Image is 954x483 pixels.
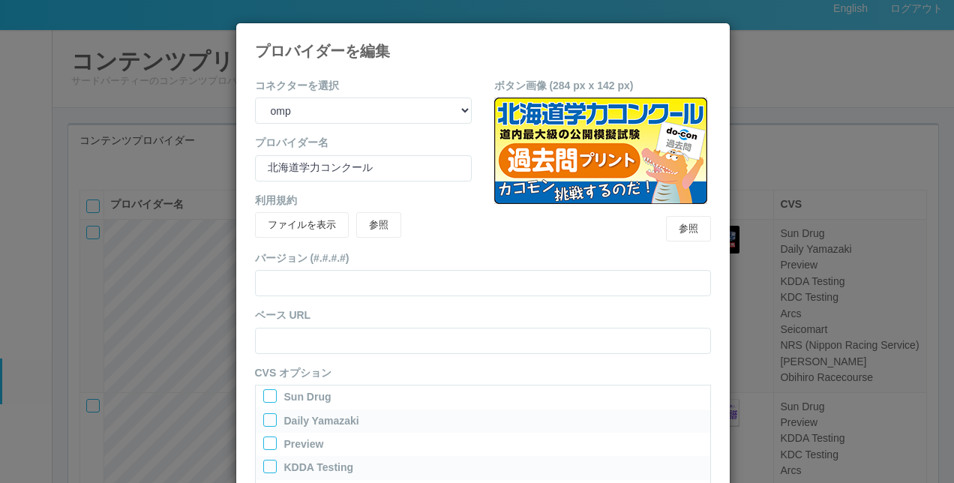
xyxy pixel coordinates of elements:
[255,43,711,59] h4: プロバイダーを編集
[255,307,311,323] label: ベース URL
[356,212,401,238] button: 参照
[284,413,359,429] label: Daily Yamazaki
[255,250,349,266] label: バージョン (#.#.#.#)
[284,389,331,405] label: Sun Drug
[255,365,332,381] label: CVS オプション
[284,460,354,475] label: KDDA Testing
[494,78,634,94] label: ボタン画像 (284 px x 142 px)
[255,78,339,94] label: コネクターを選択
[494,97,707,204] img: public
[255,193,297,208] label: 利用規約
[284,436,324,452] label: Preview
[255,212,349,238] button: ファイルを表示
[255,135,328,151] label: プロバイダー名
[666,216,711,241] button: 参照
